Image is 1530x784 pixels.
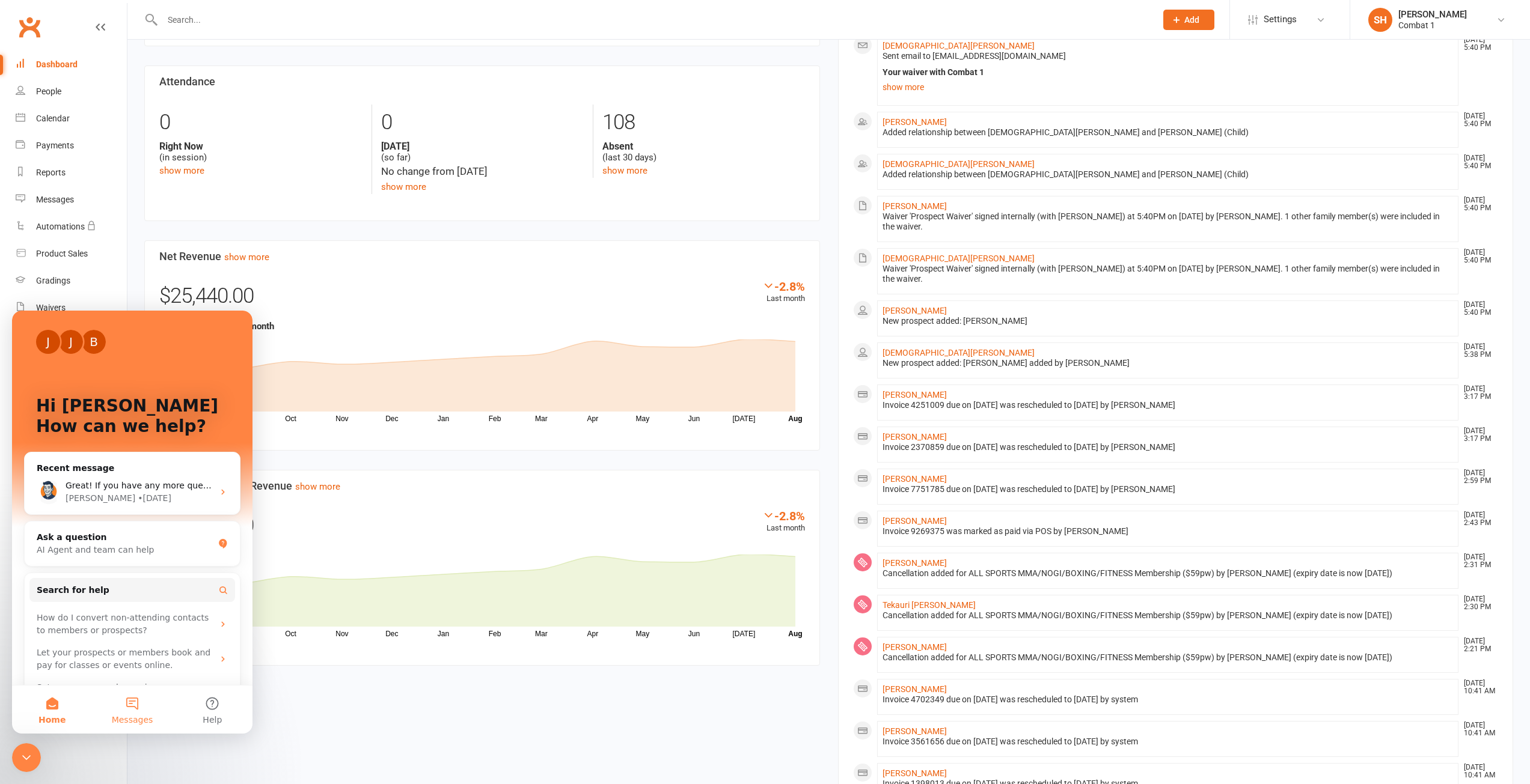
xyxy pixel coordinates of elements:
div: $25,440.00 [159,279,805,319]
div: Added relationship between [DEMOGRAPHIC_DATA][PERSON_NAME] and [PERSON_NAME] (Child) [883,127,1454,138]
div: • [DATE] [126,181,159,194]
div: Ask a question [25,220,201,233]
time: [DATE] 5:38 PM [1458,343,1498,359]
time: [DATE] 5:40 PM [1458,196,1498,212]
div: $25,440.00 [159,509,805,548]
div: Waiver 'Prospect Waiver' signed internally (with [PERSON_NAME]) at 5:40PM on [DATE] by [PERSON_NA... [883,211,1454,232]
div: Invoice 3561656 due on [DATE] was rescheduled to [DATE] by system [883,737,1454,747]
a: [PERSON_NAME] [883,390,947,400]
a: [DEMOGRAPHIC_DATA][PERSON_NAME] [883,159,1035,169]
time: [DATE] 2:59 PM [1458,469,1498,485]
div: How do I convert non-attending contacts to members or prospects? [17,296,223,331]
time: [DATE] 5:40 PM [1458,154,1498,170]
span: Settings [1264,6,1297,33]
div: New prospect added: [PERSON_NAME] [883,316,1454,326]
div: Cancellation added for ALL SPORTS MMA/NOGI/BOXING/FITNESS Membership ($59pw) by [PERSON_NAME] (ex... [883,652,1454,663]
a: show more [602,165,647,176]
div: Set up a new member waiver [25,371,201,383]
time: [DATE] 5:40 PM [1458,301,1498,317]
div: Let your prospects or members book and pay for classes or events online. [25,336,201,361]
div: SH [1368,8,1392,32]
a: Clubworx [14,12,44,42]
span: Help [191,405,210,413]
span: Home [26,405,54,413]
div: [PERSON_NAME] [54,181,123,194]
div: Payments [36,141,74,150]
div: (in session) [159,141,363,163]
strong: [DATE] [381,141,584,152]
time: [DATE] 5:40 PM [1458,112,1498,128]
h3: Attendance [159,76,805,88]
div: Invoice 7751785 due on [DATE] was rescheduled to [DATE] by [PERSON_NAME] [883,484,1454,494]
a: show more [295,481,340,492]
time: [DATE] 10:41 AM [1458,764,1498,779]
a: Product Sales [16,240,127,267]
a: Payments [16,132,127,159]
a: Tekauri [PERSON_NAME] [883,600,976,610]
div: Your waiver with Combat 1 [883,67,1454,77]
a: People [16,78,127,105]
a: Dashboard [16,51,127,78]
div: Ask a questionAI Agent and team can help [12,210,228,256]
time: [DATE] 5:40 PM [1458,249,1498,264]
strong: Absent [602,141,805,152]
a: [PERSON_NAME] [883,642,947,652]
div: Reports [36,168,66,177]
a: Automations [16,213,127,240]
div: No change from [DATE] [381,163,584,180]
div: Messages [36,195,74,204]
button: Add [1163,10,1214,30]
time: [DATE] 2:21 PM [1458,637,1498,653]
span: Great! If you have any more questions or need further assistance, feel free to ask. I'm here to h... [54,170,473,180]
div: Invoice 2370859 due on [DATE] was rescheduled to [DATE] by [PERSON_NAME] [883,442,1454,452]
h3: Monthly Recurring Revenue [159,480,805,492]
div: Waiver 'Prospect Waiver' signed internally (with [PERSON_NAME]) at 5:40PM on [DATE] by [PERSON_NA... [883,264,1454,284]
div: -2.8% [762,279,805,293]
a: [DEMOGRAPHIC_DATA][PERSON_NAME] [883,41,1035,50]
time: [DATE] 10:41 AM [1458,722,1498,737]
strong: Right Now [159,141,363,152]
a: show more [381,181,426,192]
a: [PERSON_NAME] [883,201,947,211]
div: AI Agent and team can help [25,233,201,246]
a: [DEMOGRAPHIC_DATA][PERSON_NAME] [883,348,1035,357]
div: [PERSON_NAME] [1398,9,1467,20]
a: [PERSON_NAME] [883,306,947,315]
div: Waivers [36,303,66,312]
div: Automations [36,222,85,231]
div: 0 [159,105,363,141]
div: Cancellation added for ALL SPORTS MMA/NOGI/BOXING/FITNESS Membership ($59pw) by [PERSON_NAME] (ex... [883,610,1454,621]
div: Invoice 4702349 due on [DATE] was rescheduled to [DATE] by system [883,694,1454,705]
button: Help [161,375,240,423]
input: Search... [159,11,1148,28]
span: Messages [100,405,141,413]
a: Gradings [16,267,127,294]
time: [DATE] 2:31 PM [1458,553,1498,569]
span: Sent email to [EMAIL_ADDRESS][DOMAIN_NAME] [883,51,1066,61]
div: Gradings [36,276,70,285]
time: [DATE] 2:30 PM [1458,595,1498,611]
div: Last month [762,279,805,305]
div: Cancellation added for ALL SPORTS MMA/NOGI/BOXING/FITNESS Membership ($59pw) by [PERSON_NAME] (ex... [883,568,1454,579]
div: Invoice 4251009 due on [DATE] was rescheduled to [DATE] by [PERSON_NAME] [883,400,1454,410]
button: Search for help [17,267,223,291]
div: Dashboard [36,59,78,69]
a: [PERSON_NAME] [883,768,947,778]
div: New prospect added: [PERSON_NAME] added by [PERSON_NAME] [883,358,1454,368]
a: show more [224,252,269,263]
div: Let your prospects or members book and pay for classes or events online. [17,331,223,366]
div: Combat 1 [1398,20,1467,31]
div: People [36,87,61,96]
div: How do I convert non-attending contacts to members or prospects? [25,301,201,326]
a: [PERSON_NAME] [883,432,947,442]
time: [DATE] 5:40 PM [1458,36,1498,52]
div: Product Sales [36,249,88,258]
